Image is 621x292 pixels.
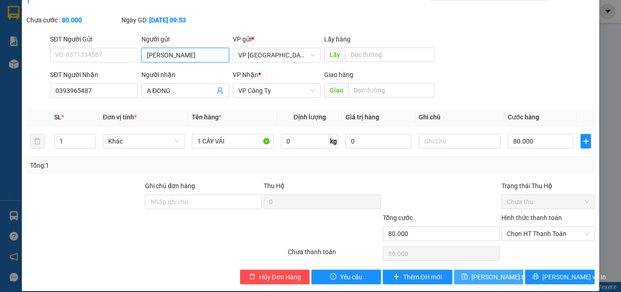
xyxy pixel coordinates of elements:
[259,272,301,282] span: Hủy Đơn Hàng
[581,138,591,145] span: plus
[233,71,258,78] span: VP Nhận
[345,47,435,62] input: Dọc đường
[141,70,229,80] div: Người nhận
[532,273,539,281] span: printer
[383,214,413,221] span: Tổng cước
[383,270,452,284] button: plusThêm ĐH mới
[249,273,255,281] span: delete
[145,195,262,209] input: Ghi chú đơn hàng
[346,113,379,121] span: Giá trị hàng
[50,34,138,44] div: SĐT Người Gửi
[108,134,179,148] span: Khác
[30,160,240,170] div: Tổng: 1
[121,15,215,25] div: Ngày GD:
[62,16,82,24] b: 80.000
[454,270,524,284] button: save[PERSON_NAME] thay đổi
[149,16,186,24] b: [DATE] 09:53
[233,34,321,44] div: VP gửi
[54,113,61,121] span: SL
[26,15,120,25] div: Chưa cước :
[461,273,468,281] span: save
[508,113,539,121] span: Cước hàng
[393,273,400,281] span: plus
[287,247,382,263] div: Chưa thanh toán
[329,134,338,149] span: kg
[192,113,221,121] span: Tên hàng
[192,134,274,149] input: VD: Bàn, Ghế
[264,182,285,190] span: Thu Hộ
[216,87,224,94] span: user-add
[348,83,435,97] input: Dọc đường
[525,270,595,284] button: printer[PERSON_NAME] và In
[324,71,353,78] span: Giao hàng
[324,47,345,62] span: Lấy
[507,227,589,241] span: Chọn HT Thanh Toán
[501,214,562,221] label: Hình thức thanh toán
[141,34,229,44] div: Người gửi
[324,36,351,43] span: Lấy hàng
[471,272,544,282] span: [PERSON_NAME] thay đổi
[293,113,326,121] span: Định lượng
[311,270,381,284] button: exclamation-circleYêu cầu
[581,134,591,149] button: plus
[340,272,362,282] span: Yêu cầu
[103,113,137,121] span: Đơn vị tính
[507,195,589,209] span: Chưa thu
[419,134,501,149] input: Ghi Chú
[30,134,45,149] button: delete
[501,181,595,191] div: Trạng thái Thu Hộ
[238,48,315,62] span: VP Tân Bình
[50,70,138,80] div: SĐT Người Nhận
[403,272,442,282] span: Thêm ĐH mới
[240,270,310,284] button: deleteHủy Đơn Hàng
[415,108,504,126] th: Ghi chú
[542,272,606,282] span: [PERSON_NAME] và In
[330,273,336,281] span: exclamation-circle
[324,83,348,97] span: Giao
[145,182,195,190] label: Ghi chú đơn hàng
[238,84,315,97] span: VP Công Ty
